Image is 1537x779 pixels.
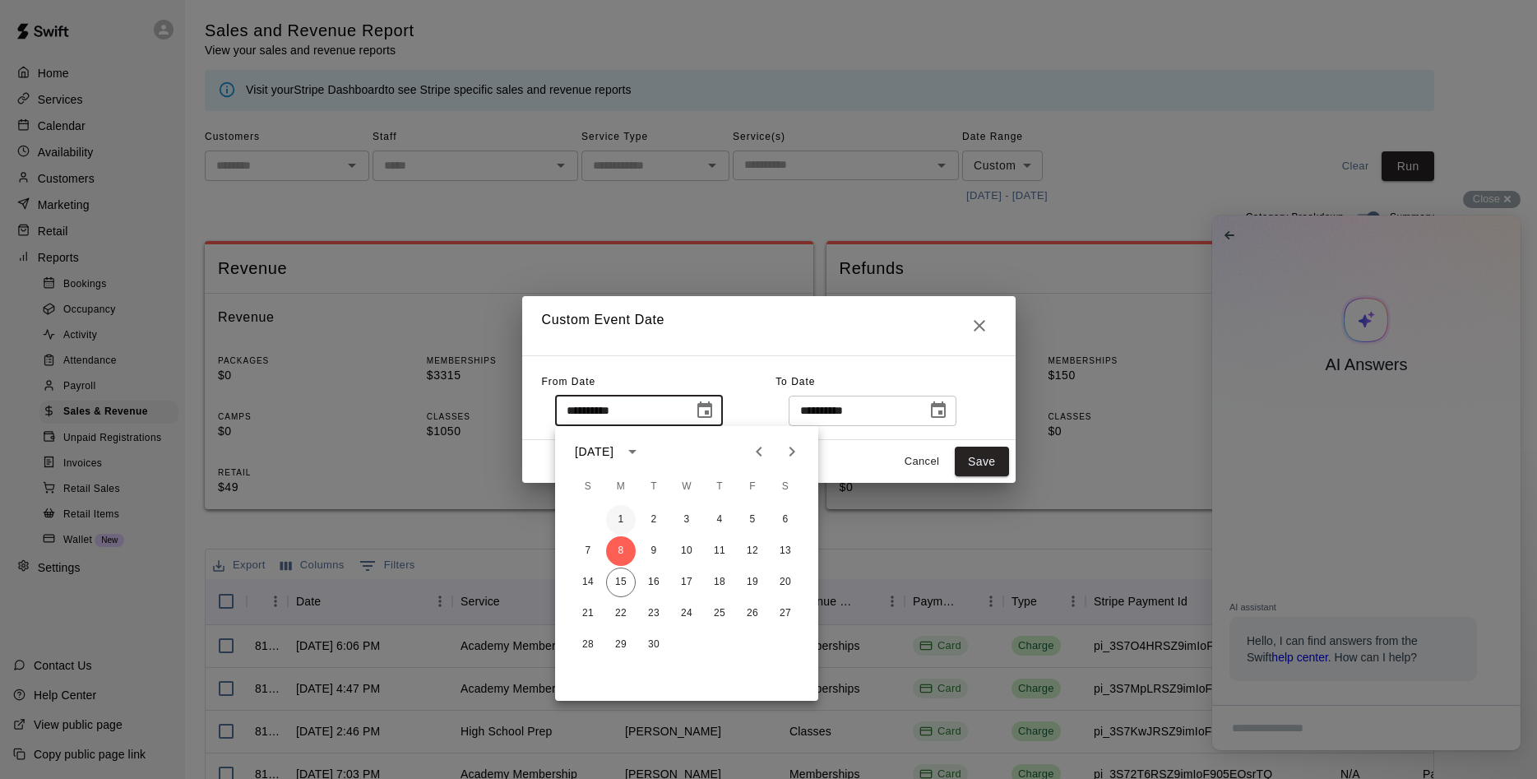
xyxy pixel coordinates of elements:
div: AI assistant [17,384,64,400]
span: Friday [738,471,767,503]
button: 28 [573,630,603,660]
button: 4 [705,505,734,535]
div: Hello, I can find answers from the Swift . How can I help? [35,417,248,450]
button: 30 [639,630,669,660]
span: Go back [7,10,27,30]
button: Choose date, selected date is Sep 8, 2025 [688,394,721,427]
button: 24 [672,599,701,628]
div: AI Answers [113,140,195,159]
button: 16 [639,568,669,597]
div: [DATE] [575,443,613,461]
button: 18 [705,568,734,597]
button: 1 [606,505,636,535]
button: 27 [771,599,800,628]
button: 8 [606,536,636,566]
button: 14 [573,568,603,597]
button: Next month [775,435,808,468]
button: 10 [672,536,701,566]
span: Thursday [705,471,734,503]
button: 2 [639,505,669,535]
span: Sunday [573,471,603,503]
span: To Date [775,376,815,387]
button: 7 [573,536,603,566]
button: calendar view is open, switch to year view [618,438,646,466]
button: 20 [771,568,800,597]
button: 25 [705,599,734,628]
button: Save [955,447,1009,477]
button: 13 [771,536,800,566]
button: 21 [573,599,603,628]
span: Wednesday [672,471,701,503]
button: 11 [705,536,734,566]
button: Choose date, selected date is Sep 15, 2025 [922,394,955,427]
button: 29 [606,630,636,660]
button: 22 [606,599,636,628]
button: 5 [738,505,767,535]
button: 3 [672,505,701,535]
button: Close [963,309,996,342]
span: Tuesday [639,471,669,503]
span: Monday [606,471,636,503]
button: 12 [738,536,767,566]
button: 17 [672,568,701,597]
div: Welcome message [16,384,292,466]
button: Previous month [743,435,775,468]
a: help center [59,435,116,448]
h2: Custom Event Date [522,296,1016,355]
button: 19 [738,568,767,597]
button: 15 [606,568,636,597]
button: Cancel [896,449,948,475]
span: From Date [542,376,596,387]
button: 23 [639,599,669,628]
span: Saturday [771,471,800,503]
button: 6 [771,505,800,535]
button: 26 [738,599,767,628]
button: 9 [639,536,669,566]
